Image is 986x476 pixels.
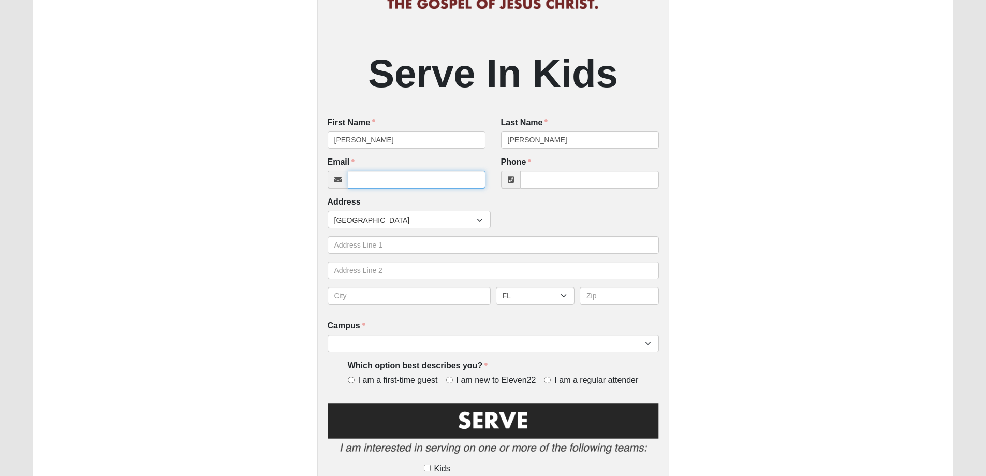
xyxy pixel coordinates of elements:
[328,320,365,332] label: Campus
[424,465,431,471] input: Kids
[328,196,361,208] label: Address
[554,374,638,386] span: I am a regular attender
[328,50,659,97] h2: Serve In Kids
[501,156,532,168] label: Phone
[457,374,536,386] span: I am new to Eleven22
[434,463,450,475] span: Kids
[328,262,659,279] input: Address Line 2
[544,377,551,383] input: I am a regular attender
[580,287,659,305] input: Zip
[328,287,491,305] input: City
[501,117,548,129] label: Last Name
[328,401,659,461] img: Serve2.png
[328,156,355,168] label: Email
[334,211,477,229] span: [GEOGRAPHIC_DATA]
[348,377,355,383] input: I am a first-time guest
[446,377,453,383] input: I am new to Eleven22
[358,374,438,386] span: I am a first-time guest
[328,236,659,254] input: Address Line 1
[348,360,488,372] label: Which option best describes you?
[328,117,376,129] label: First Name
